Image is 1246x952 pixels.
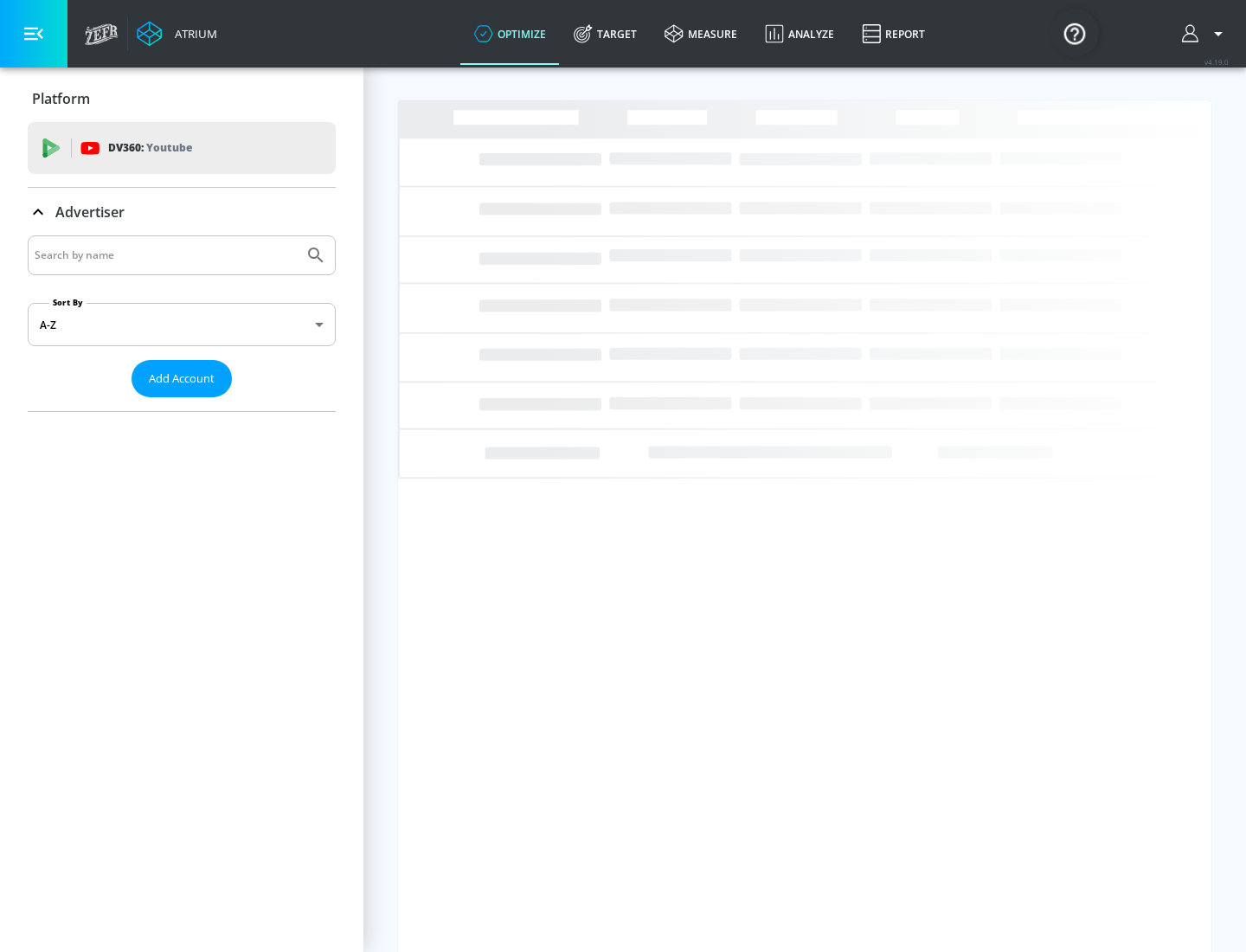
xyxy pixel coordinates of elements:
p: Youtube [146,138,192,157]
a: Report [848,3,939,65]
a: Atrium [137,21,217,47]
p: Advertiser [55,203,125,222]
a: Analyze [751,3,848,65]
button: Open Resource Center [1050,9,1099,57]
div: DV360: Youtube [28,122,336,174]
a: Target [560,3,651,65]
span: v 4.19.0 [1204,57,1229,67]
p: Platform [32,89,90,108]
input: Search by name [35,244,297,267]
div: Advertiser [28,188,336,236]
label: Sort By [49,297,87,308]
div: Platform [28,74,336,123]
div: Advertiser [28,235,336,411]
a: measure [651,3,751,65]
p: DV360: [108,138,192,158]
span: Add Account [149,369,215,389]
nav: list of Advertiser [28,397,336,411]
button: Add Account [132,360,232,397]
a: optimize [460,3,560,65]
div: Atrium [168,26,217,42]
div: A-Z [28,303,336,346]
